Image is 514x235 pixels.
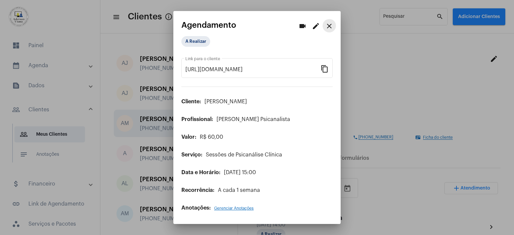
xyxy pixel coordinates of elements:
[200,134,223,140] span: R$ 60,00
[224,170,256,175] span: [DATE] 15:00
[181,205,211,211] span: Anotações:
[181,99,201,104] span: Cliente:
[181,152,202,157] span: Serviço:
[181,134,196,140] span: Valor:
[181,36,210,47] mat-chip: A Realizar
[214,206,254,210] span: Gerenciar Anotações
[206,152,282,157] span: Sessões de Psicanálise Clínica
[181,21,236,29] span: Agendamento
[217,117,290,122] span: [PERSON_NAME] Psicanalista
[185,67,321,73] input: Link
[321,65,329,73] mat-icon: content_copy
[218,188,260,193] span: A cada 1 semana
[181,117,213,122] span: Profissional:
[325,22,333,30] mat-icon: close
[204,99,247,104] span: [PERSON_NAME]
[298,22,307,30] mat-icon: videocam
[181,188,215,193] span: Recorrência:
[181,170,221,175] span: Data e Horário:
[312,22,320,30] mat-icon: edit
